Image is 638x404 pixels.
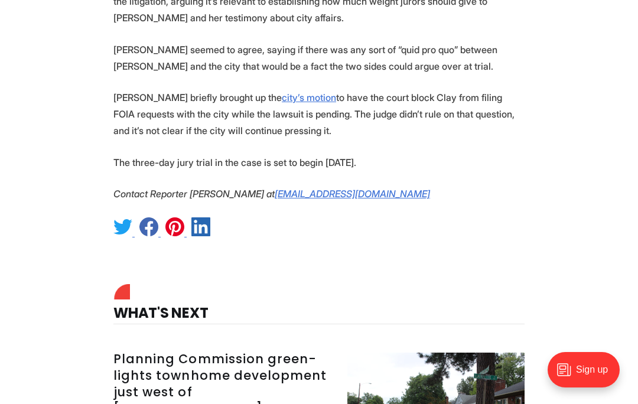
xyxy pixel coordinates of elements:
[113,89,525,139] p: [PERSON_NAME] briefly brought up the to have the court block Clay from filing FOIA requests with ...
[282,92,336,103] a: city’s motion
[113,287,525,324] h4: What's Next
[113,154,525,171] p: The three-day jury trial in the case is set to begin [DATE].
[275,188,430,200] a: [EMAIL_ADDRESS][DOMAIN_NAME]
[113,41,525,74] p: [PERSON_NAME] seemed to agree, saying if there was any sort of “quid pro quo” between [PERSON_NAM...
[538,346,638,404] iframe: portal-trigger
[113,188,275,200] em: Contact Reporter [PERSON_NAME] at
